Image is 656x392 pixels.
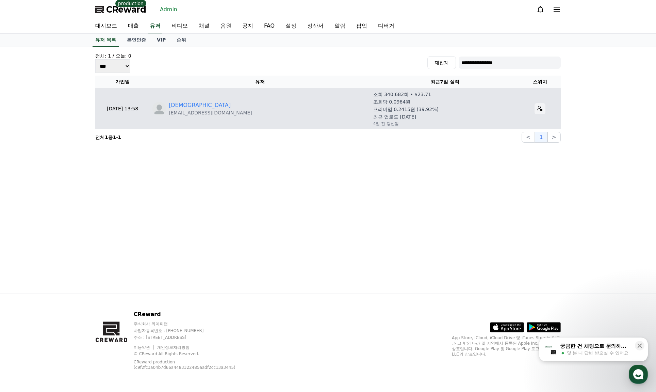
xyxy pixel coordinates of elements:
[259,19,280,33] a: FAQ
[302,19,329,33] a: 정산서
[62,226,70,232] span: 대화
[152,102,166,115] img: https://cdn.creward.net/profile/user/profile_blank.webp
[427,56,456,69] button: 재집계
[45,216,88,233] a: 대화
[535,132,547,143] button: 1
[215,19,237,33] a: 음원
[373,113,416,120] p: 최근 업로드 [DATE]
[193,19,215,33] a: 채널
[95,52,131,59] h4: 전체: 1 / 오늘: 0
[90,19,122,33] a: 대시보드
[148,19,162,33] a: 유저
[452,335,561,357] p: App Store, iCloud, iCloud Drive 및 iTunes Store는 미국과 그 밖의 나라 및 지역에서 등록된 Apple Inc.의 서비스 상표입니다. Goo...
[280,19,302,33] a: 설정
[169,109,252,116] p: [EMAIL_ADDRESS][DOMAIN_NAME]
[95,76,150,88] th: 가입일
[21,226,26,232] span: 홈
[98,105,147,112] p: [DATE] 13:58
[157,4,180,15] a: Admin
[134,351,253,357] p: © CReward All Rights Reserved.
[150,76,371,88] th: 유저
[171,34,192,47] a: 순위
[2,216,45,233] a: 홈
[121,34,151,47] a: 본인인증
[88,216,131,233] a: 설정
[237,19,259,33] a: 공지
[157,345,190,350] a: 개인정보처리방침
[151,34,171,47] a: VIP
[373,98,410,105] p: 조회당 0.0964원
[122,19,144,33] a: 매출
[105,135,108,140] strong: 1
[519,76,561,88] th: 스위치
[134,359,243,370] p: CReward production (c9f2fc3a04b7d66a4483322485aadf2cc13a3445)
[105,226,113,232] span: 설정
[169,101,231,109] a: [DEMOGRAPHIC_DATA]
[134,335,253,340] p: 주소 : [STREET_ADDRESS]
[373,106,439,113] p: 프리미엄 0.2415원 (39.92%)
[95,4,146,15] a: CReward
[134,310,253,318] p: CReward
[351,19,373,33] a: 팝업
[95,134,121,141] p: 전체 중 -
[373,121,399,126] p: 4일 전 갱신됨
[118,135,121,140] strong: 1
[373,91,431,98] p: 조회 340,682회 • $23.71
[373,19,400,33] a: 디버거
[522,132,535,143] button: <
[547,132,561,143] button: >
[93,34,119,47] a: 유저 목록
[134,321,253,327] p: 주식회사 와이피랩
[166,19,193,33] a: 비디오
[371,76,519,88] th: 최근7일 실적
[329,19,351,33] a: 알림
[106,4,146,15] span: CReward
[134,328,253,333] p: 사업자등록번호 : [PHONE_NUMBER]
[113,135,116,140] strong: 1
[134,345,155,350] a: 이용약관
